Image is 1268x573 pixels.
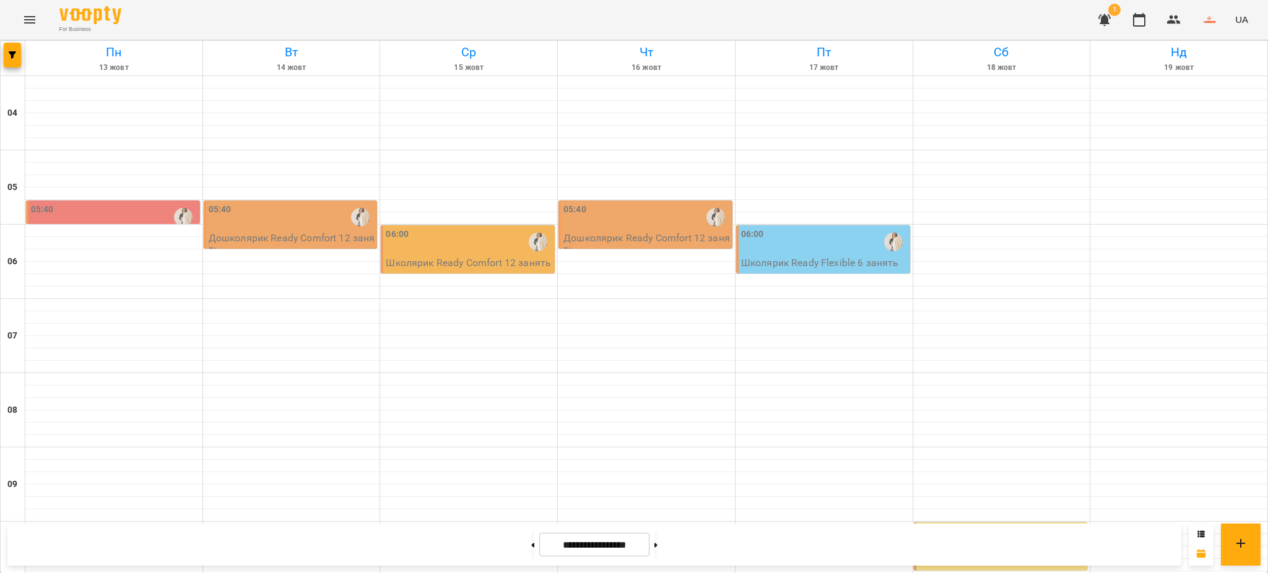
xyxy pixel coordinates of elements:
h6: Пн [27,43,201,62]
label: 06:00 [386,228,409,241]
button: UA [1230,8,1253,31]
h6: 06 [7,255,17,269]
h6: 19 жовт [1092,62,1266,74]
h6: 07 [7,329,17,343]
img: Катя Долейко [884,233,903,251]
h6: 14 жовт [205,62,378,74]
h6: 15 жовт [382,62,555,74]
label: 05:40 [209,203,232,217]
img: Voopty Logo [59,6,121,24]
span: UA [1235,13,1248,26]
img: 86f377443daa486b3a215227427d088a.png [1201,11,1218,28]
h6: 08 [7,403,17,417]
h6: 13 жовт [27,62,201,74]
img: Катя Долейко [351,208,370,226]
h6: Вт [205,43,378,62]
p: Школярик Ready Comfort 12 занять [386,257,551,268]
h6: Чт [560,43,733,62]
h6: Сб [915,43,1088,62]
h6: 09 [7,478,17,491]
label: 05:40 [563,203,586,217]
img: Катя Долейко [174,208,193,226]
p: Дошколярик Ready Comfort 12 занять [563,233,730,254]
label: 06:00 [741,228,764,241]
label: 05:40 [31,203,54,217]
h6: Пт [737,43,911,62]
h6: 16 жовт [560,62,733,74]
p: Школярик Ready Flexible 6 занять [741,257,899,268]
span: 1 [1108,4,1121,16]
h6: 05 [7,181,17,194]
h6: 04 [7,106,17,120]
img: Катя Долейко [706,208,725,226]
button: Menu [15,5,45,35]
h6: Нд [1092,43,1266,62]
h6: 17 жовт [737,62,911,74]
h6: Ср [382,43,555,62]
p: Дошколярик Ready Comfort 12 занять [209,233,375,254]
img: Катя Долейко [529,233,547,251]
h6: 18 жовт [915,62,1088,74]
span: For Business [59,25,121,33]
